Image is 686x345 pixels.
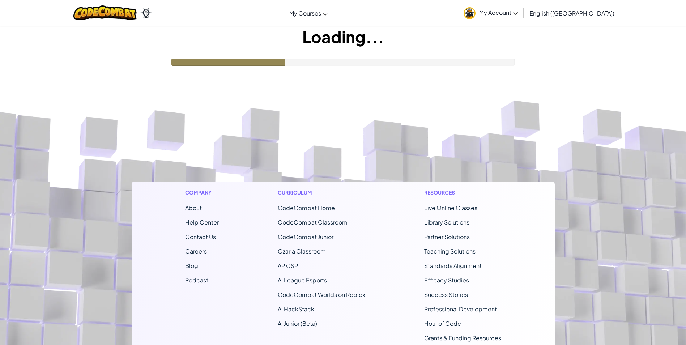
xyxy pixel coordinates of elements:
[140,8,152,18] img: Ozaria
[424,218,469,226] a: Library Solutions
[460,1,521,24] a: My Account
[185,276,208,284] a: Podcast
[479,9,518,16] span: My Account
[424,320,461,327] a: Hour of Code
[278,218,348,226] a: CodeCombat Classroom
[526,3,618,23] a: English ([GEOGRAPHIC_DATA])
[464,7,476,19] img: avatar
[278,189,365,196] h1: Curriculum
[278,247,326,255] a: Ozaria Classroom
[278,320,317,327] a: AI Junior (Beta)
[286,3,331,23] a: My Courses
[529,9,614,17] span: English ([GEOGRAPHIC_DATA])
[424,247,476,255] a: Teaching Solutions
[185,204,202,212] a: About
[185,218,219,226] a: Help Center
[185,189,219,196] h1: Company
[424,189,501,196] h1: Resources
[424,334,501,342] a: Grants & Funding Resources
[424,291,468,298] a: Success Stories
[278,262,298,269] a: AP CSP
[424,233,470,240] a: Partner Solutions
[185,262,198,269] a: Blog
[424,262,482,269] a: Standards Alignment
[278,291,365,298] a: CodeCombat Worlds on Roblox
[289,9,321,17] span: My Courses
[278,276,327,284] a: AI League Esports
[185,247,207,255] a: Careers
[424,305,497,313] a: Professional Development
[278,204,335,212] span: CodeCombat Home
[73,5,137,20] img: CodeCombat logo
[424,204,477,212] a: Live Online Classes
[185,233,216,240] span: Contact Us
[424,276,469,284] a: Efficacy Studies
[278,305,314,313] a: AI HackStack
[278,233,333,240] a: CodeCombat Junior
